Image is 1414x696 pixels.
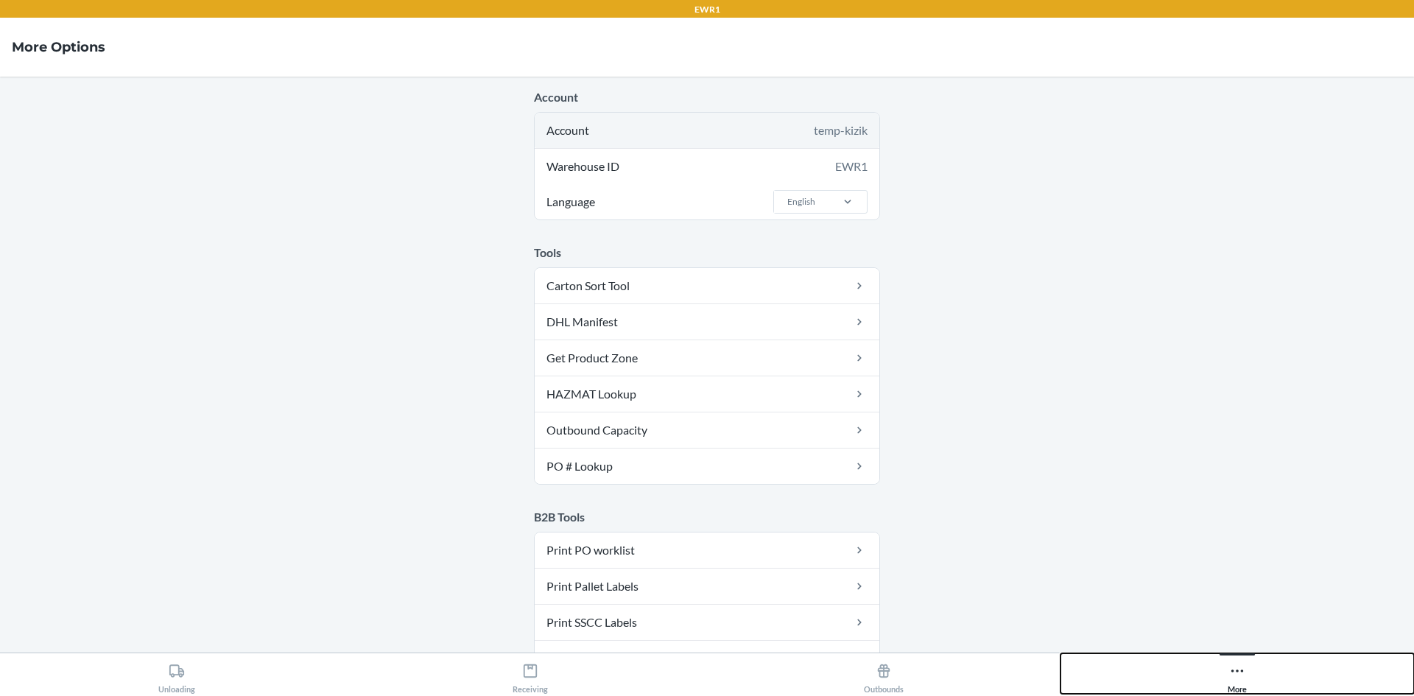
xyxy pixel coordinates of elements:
div: Receiving [513,657,548,694]
p: Tools [534,244,880,261]
p: EWR1 [694,3,720,16]
div: Warehouse ID [535,149,879,184]
a: Print PO worklist [535,532,879,568]
p: Account [534,88,880,106]
input: LanguageEnglish [786,195,787,208]
a: Outbound Capacity [535,412,879,448]
div: Unloading [158,657,195,694]
button: More [1060,653,1414,694]
div: English [787,195,815,208]
a: Warehouse BOT - Download/Send Info for Shipments [535,641,879,676]
div: More [1228,657,1247,694]
div: Account [535,113,879,148]
button: Receiving [353,653,707,694]
h4: More Options [12,38,105,57]
p: B2B Tools [534,508,880,526]
div: temp-kizik [814,122,868,139]
a: HAZMAT Lookup [535,376,879,412]
a: Print Pallet Labels [535,569,879,604]
div: EWR1 [835,158,868,175]
a: PO # Lookup [535,449,879,484]
a: Get Product Zone [535,340,879,376]
a: Carton Sort Tool [535,268,879,303]
button: Outbounds [707,653,1060,694]
a: DHL Manifest [535,304,879,340]
span: Language [544,184,597,219]
div: Outbounds [864,657,904,694]
a: Print SSCC Labels [535,605,879,640]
